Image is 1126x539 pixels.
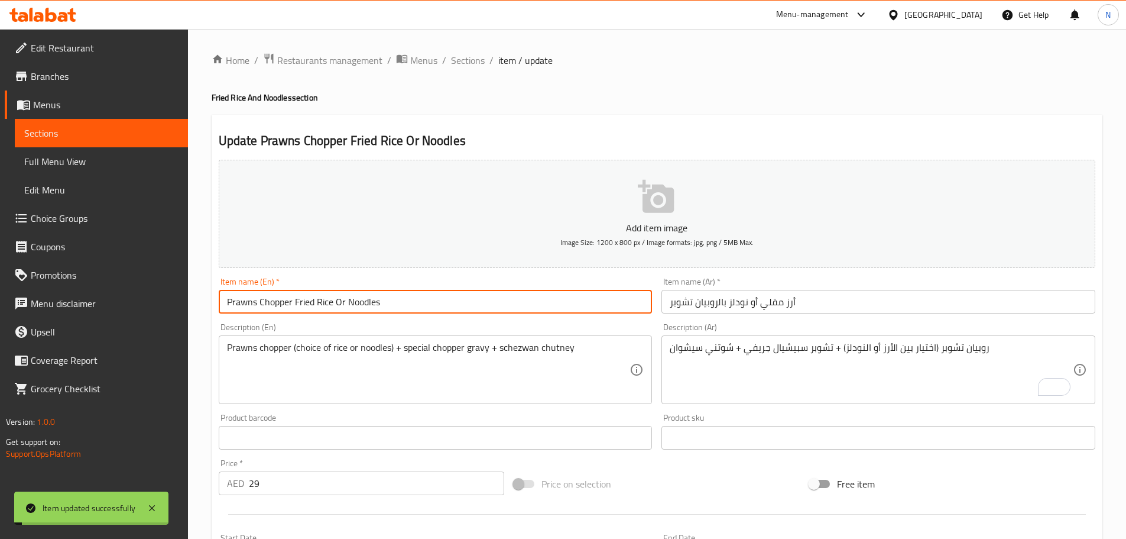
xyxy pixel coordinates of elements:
a: Promotions [5,261,188,289]
span: Menus [33,98,179,112]
input: Enter name Ar [661,290,1095,314]
a: Upsell [5,318,188,346]
a: Menu disclaimer [5,289,188,318]
span: 1.0.0 [37,414,55,430]
span: Upsell [31,325,179,339]
li: / [387,53,391,67]
span: item / update [498,53,553,67]
span: Promotions [31,268,179,282]
textarea: Prawns chopper (choice of rice or noodles) + special chopper gravy + schezwan chutney [227,342,630,398]
h2: Update Prawns Chopper Fried Rice Or Noodles [219,132,1095,150]
div: Item updated successfully [43,502,135,515]
a: Full Menu View [15,147,188,176]
input: Enter name En [219,290,653,314]
span: Full Menu View [24,154,179,169]
span: Sections [24,126,179,140]
li: / [442,53,446,67]
a: Restaurants management [263,53,382,68]
span: Coupons [31,240,179,254]
textarea: To enrich screen reader interactions, please activate Accessibility in Grammarly extension settings [670,342,1073,398]
span: Edit Restaurant [31,41,179,55]
span: Coverage Report [31,353,179,367]
span: Branches [31,69,179,83]
input: Please enter product barcode [219,426,653,450]
span: Edit Menu [24,183,179,197]
li: / [489,53,494,67]
a: Branches [5,62,188,91]
a: Edit Menu [15,176,188,204]
a: Choice Groups [5,204,188,233]
nav: breadcrumb [212,53,1102,68]
a: Edit Restaurant [5,34,188,62]
h4: Fried Rice And Noodles section [212,92,1102,104]
span: Version: [6,414,35,430]
span: Menus [410,53,437,67]
a: Sections [451,53,485,67]
a: Sections [15,119,188,147]
a: Coupons [5,233,188,261]
input: Please enter price [249,472,505,495]
span: Restaurants management [277,53,382,67]
span: Free item [837,477,875,491]
input: Please enter product sku [661,426,1095,450]
button: Add item imageImage Size: 1200 x 800 px / Image formats: jpg, png / 5MB Max. [219,160,1095,268]
a: Support.OpsPlatform [6,446,81,461]
span: Choice Groups [31,211,179,225]
a: Home [212,53,249,67]
p: AED [227,476,244,490]
a: Coverage Report [5,346,188,375]
span: Menu disclaimer [31,296,179,311]
span: Grocery Checklist [31,382,179,396]
p: Add item image [237,221,1077,235]
div: [GEOGRAPHIC_DATA] [904,8,982,21]
a: Menus [5,91,188,119]
span: Get support on: [6,434,60,450]
div: Menu-management [776,8,849,22]
li: / [254,53,258,67]
a: Menus [396,53,437,68]
span: N [1105,8,1111,21]
span: Image Size: 1200 x 800 px / Image formats: jpg, png / 5MB Max. [560,235,754,249]
a: Grocery Checklist [5,375,188,403]
span: Price on selection [541,477,611,491]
